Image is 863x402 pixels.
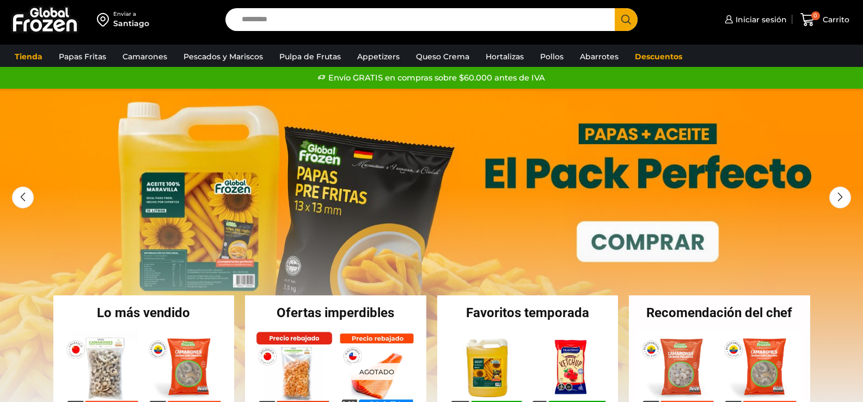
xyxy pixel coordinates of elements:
[411,46,475,67] a: Queso Crema
[178,46,268,67] a: Pescados y Mariscos
[12,187,34,208] div: Previous slide
[829,187,851,208] div: Next slide
[245,306,426,319] h2: Ofertas imperdibles
[615,8,638,31] button: Search button
[53,306,235,319] h2: Lo más vendido
[352,363,402,380] p: Agotado
[798,7,852,33] a: 0 Carrito
[117,46,173,67] a: Camarones
[535,46,569,67] a: Pollos
[629,306,810,319] h2: Recomendación del chef
[9,46,48,67] a: Tienda
[352,46,405,67] a: Appetizers
[820,14,849,25] span: Carrito
[574,46,624,67] a: Abarrotes
[437,306,619,319] h2: Favoritos temporada
[274,46,346,67] a: Pulpa de Frutas
[811,11,820,20] span: 0
[733,14,787,25] span: Iniciar sesión
[629,46,688,67] a: Descuentos
[480,46,529,67] a: Hortalizas
[53,46,112,67] a: Papas Fritas
[97,10,113,29] img: address-field-icon.svg
[722,9,787,30] a: Iniciar sesión
[113,10,149,18] div: Enviar a
[113,18,149,29] div: Santiago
